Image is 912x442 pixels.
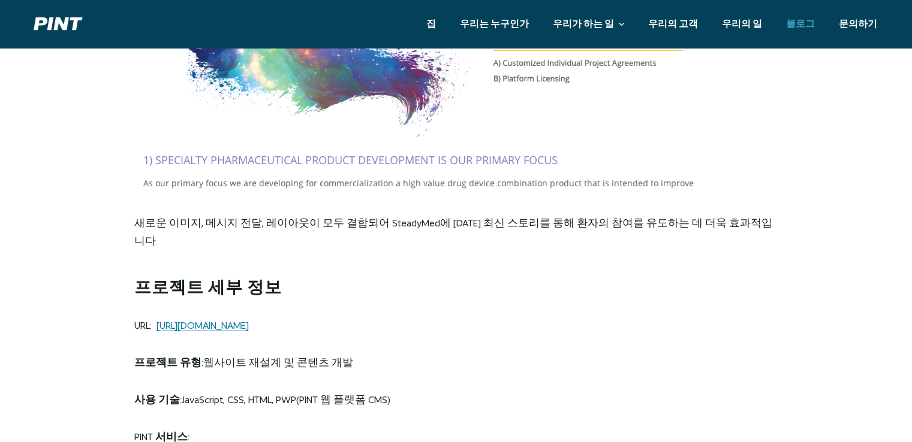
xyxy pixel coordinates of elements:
a: 우리의 고객 [636,14,710,34]
a: 우리가 하는 일 [541,14,636,34]
font: 웹사이트 재설계 및 콘텐츠 개발 [203,356,353,368]
a: 문의하기 [827,14,889,34]
font: 프로젝트 유형: [134,356,203,368]
font: URL: [134,319,152,331]
font: 새로운 이미지, 메시지 전달, 레이아웃이 모두 결합되어 SteadyMed에 [DATE] 최신 스토리를 통해 환자의 참여를 유도하는 데 더욱 효과적입니다. [134,217,772,247]
font: JavaScript, CSS, HTML, PWP(PINT 웹 플랫폼 CMS) [182,393,390,405]
a: steadymed 콘텐츠 영역 [134,180,705,192]
nav: 사이트 탐색 [414,14,889,34]
font: 프로젝트 세부 정보 [134,279,282,296]
a: 블로그 [774,14,827,34]
a: 집 [414,14,448,34]
font: 사용 기술: [134,393,182,405]
font: PINT 서비스: [134,431,189,442]
a: 우리의 일 [710,14,774,34]
a: [URL][DOMAIN_NAME] [156,319,249,331]
a: 우리는 누구인가 [448,14,541,34]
